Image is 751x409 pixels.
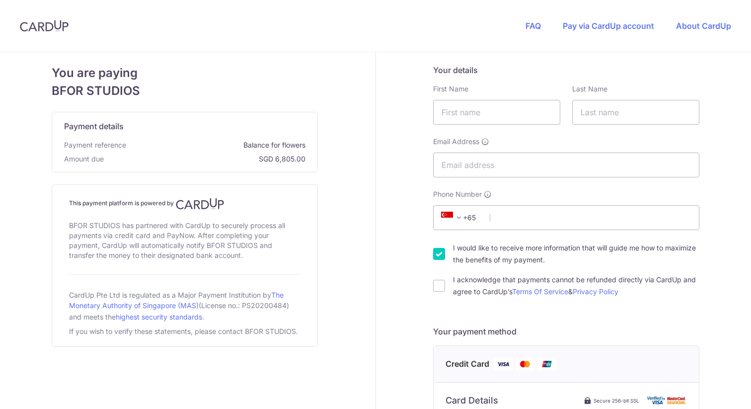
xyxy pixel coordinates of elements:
[108,154,305,164] span: SGD 6,805.00
[116,313,202,321] a: highest security standards
[515,358,535,370] img: Mastercard
[573,287,618,296] a: Privacy Policy
[594,397,639,405] span: Secure 256-bit SSL
[64,154,104,164] span: Amount due
[69,287,300,325] div: CardUp Pte Ltd is regulated as a Major Payment Institution by (License no.: PS20200484) and meets...
[537,358,557,370] img: Union Pay
[433,100,560,125] input: First name
[572,100,699,125] input: Last name
[52,64,318,82] span: You are paying
[69,325,300,338] div: If you wish to verify these statements, please contact BFOR STUDIOS.
[433,84,468,94] label: First Name
[526,21,541,31] a: FAQ
[572,84,607,94] label: Last Name
[446,358,489,370] span: Credit Card
[20,20,69,32] img: CardUp
[69,198,300,210] h4: This payment platform is powered by
[446,395,498,407] h6: Card Details
[512,287,568,296] a: Terms Of Service
[438,212,483,224] span: +65
[563,21,654,31] a: Pay via CardUp account
[130,140,305,150] span: Balance for flowers
[433,64,699,76] h5: Your details
[433,326,699,337] h5: Your payment method
[64,140,126,150] span: Payment reference
[433,153,699,177] input: Email address
[453,274,699,298] label: I acknowledge that payments cannot be refunded directly via CardUp and agree to CardUp’s &
[453,242,699,266] label: I would like to receive more information that will guide me how to maximize the benefits of my pa...
[441,212,465,224] span: +65
[493,358,513,370] img: Visa
[433,189,482,199] span: Phone Number
[676,21,731,31] a: About CardUp
[64,120,124,132] span: Payment details
[433,137,479,147] span: Email Address
[176,198,225,210] img: CardUp
[52,82,318,100] span: BFOR STUDIOS
[69,219,300,262] div: BFOR STUDIOS has partnered with CardUp to securely process all payments via credit card and PayNo...
[647,396,687,405] img: card secure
